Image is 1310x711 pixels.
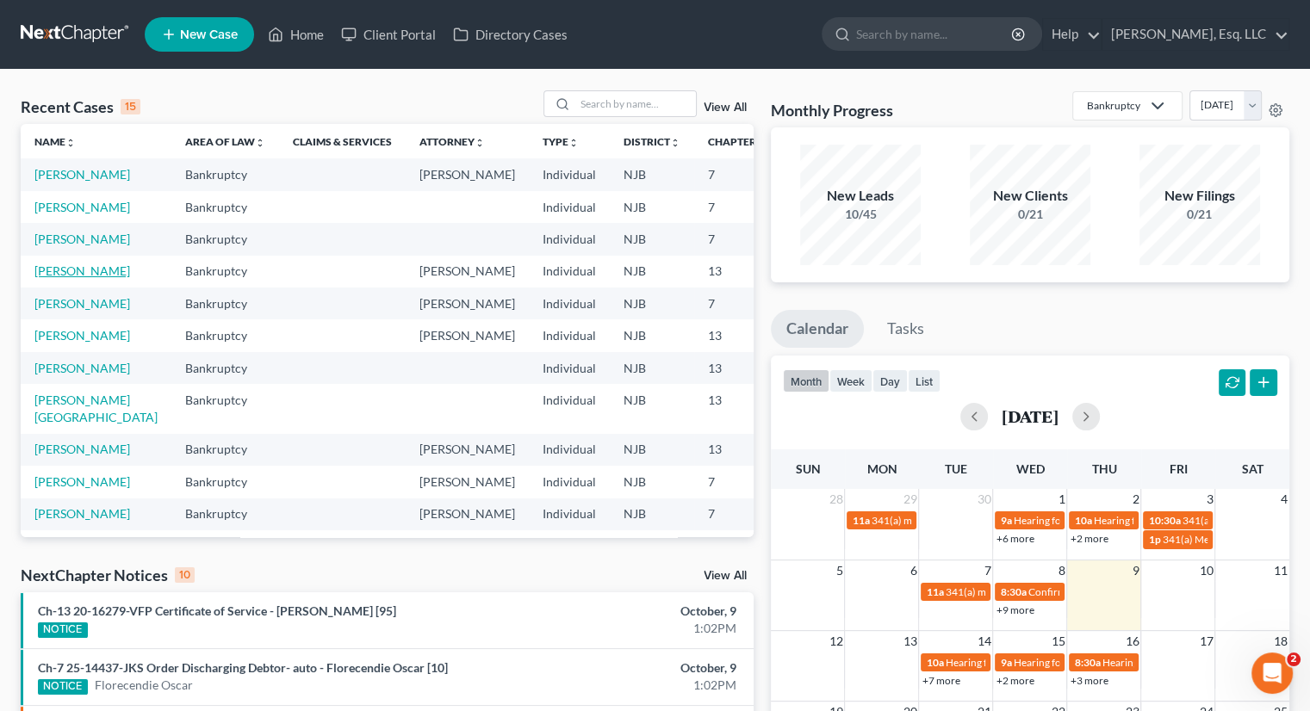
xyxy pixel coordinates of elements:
[694,256,780,287] td: 13
[704,102,747,114] a: View All
[38,679,88,695] div: NOTICE
[1279,489,1289,510] span: 4
[1091,461,1116,476] span: Thu
[694,434,780,466] td: 13
[694,466,780,498] td: 7
[34,263,130,278] a: [PERSON_NAME]
[529,530,610,579] td: Individual
[1000,585,1026,598] span: 8:30a
[800,206,921,223] div: 10/45
[771,100,893,121] h3: Monthly Progress
[529,466,610,498] td: Individual
[996,674,1034,687] a: +2 more
[34,442,130,456] a: [PERSON_NAME]
[970,206,1090,223] div: 0/21
[708,135,767,148] a: Chapterunfold_more
[34,328,130,343] a: [PERSON_NAME]
[908,369,941,393] button: list
[38,660,448,675] a: Ch-7 25-14437-JKS Order Discharging Debtor- auto - Florecendie Oscar [10]
[171,498,279,530] td: Bankruptcy
[624,135,680,148] a: Districtunfold_more
[1074,514,1091,527] span: 10a
[1169,461,1187,476] span: Fri
[171,256,279,287] td: Bankruptcy
[694,498,780,530] td: 7
[945,585,1111,598] span: 341(a) meeting for [PERSON_NAME]
[610,466,694,498] td: NJB
[529,498,610,530] td: Individual
[21,96,140,117] div: Recent Cases
[1241,461,1263,476] span: Sat
[543,135,579,148] a: Typeunfold_more
[1102,656,1236,669] span: Hearing for [PERSON_NAME]
[406,256,529,287] td: [PERSON_NAME]
[1139,206,1260,223] div: 0/21
[1148,533,1160,546] span: 1p
[771,310,864,348] a: Calendar
[529,384,610,433] td: Individual
[1087,98,1140,113] div: Bankruptcy
[34,232,130,246] a: [PERSON_NAME]
[1197,631,1214,652] span: 17
[694,158,780,190] td: 7
[38,603,396,618] a: Ch-13 20-16279-VFP Certificate of Service - [PERSON_NAME] [95]
[171,223,279,255] td: Bankruptcy
[255,138,265,148] i: unfold_more
[259,19,332,50] a: Home
[34,393,158,424] a: [PERSON_NAME][GEOGRAPHIC_DATA]
[515,659,736,677] div: October, 9
[406,319,529,351] td: [PERSON_NAME]
[872,310,940,348] a: Tasks
[171,319,279,351] td: Bankruptcy
[1013,656,1147,669] span: Hearing for [PERSON_NAME]
[515,620,736,637] div: 1:02PM
[529,319,610,351] td: Individual
[171,158,279,190] td: Bankruptcy
[171,466,279,498] td: Bankruptcy
[922,674,959,687] a: +7 more
[982,560,992,581] span: 7
[996,603,1034,616] a: +9 more
[444,19,576,50] a: Directory Cases
[529,287,610,319] td: Individual
[529,352,610,384] td: Individual
[419,135,485,148] a: Attorneyunfold_more
[827,489,844,510] span: 28
[34,361,130,375] a: [PERSON_NAME]
[529,158,610,190] td: Individual
[34,474,130,489] a: [PERSON_NAME]
[694,287,780,319] td: 7
[610,319,694,351] td: NJB
[856,18,1014,50] input: Search by name...
[1000,514,1011,527] span: 9a
[866,461,897,476] span: Mon
[926,656,943,669] span: 10a
[1272,560,1289,581] span: 11
[406,158,529,190] td: [PERSON_NAME]
[171,191,279,223] td: Bankruptcy
[34,200,130,214] a: [PERSON_NAME]
[872,369,908,393] button: day
[38,622,88,638] div: NOTICE
[970,186,1090,206] div: New Clients
[975,631,992,652] span: 14
[515,603,736,620] div: October, 9
[1013,514,1147,527] span: Hearing for [PERSON_NAME]
[171,384,279,433] td: Bankruptcy
[34,506,130,521] a: [PERSON_NAME]
[21,565,195,585] div: NextChapter Notices
[529,256,610,287] td: Individual
[1049,631,1066,652] span: 15
[406,466,529,498] td: [PERSON_NAME]
[827,631,844,652] span: 12
[1070,674,1108,687] a: +3 more
[1002,407,1059,425] h2: [DATE]
[1056,489,1066,510] span: 1
[975,489,992,510] span: 30
[795,461,820,476] span: Sun
[529,191,610,223] td: Individual
[908,560,918,581] span: 6
[1043,19,1101,50] a: Help
[704,570,747,582] a: View All
[1102,19,1288,50] a: [PERSON_NAME], Esq. LLC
